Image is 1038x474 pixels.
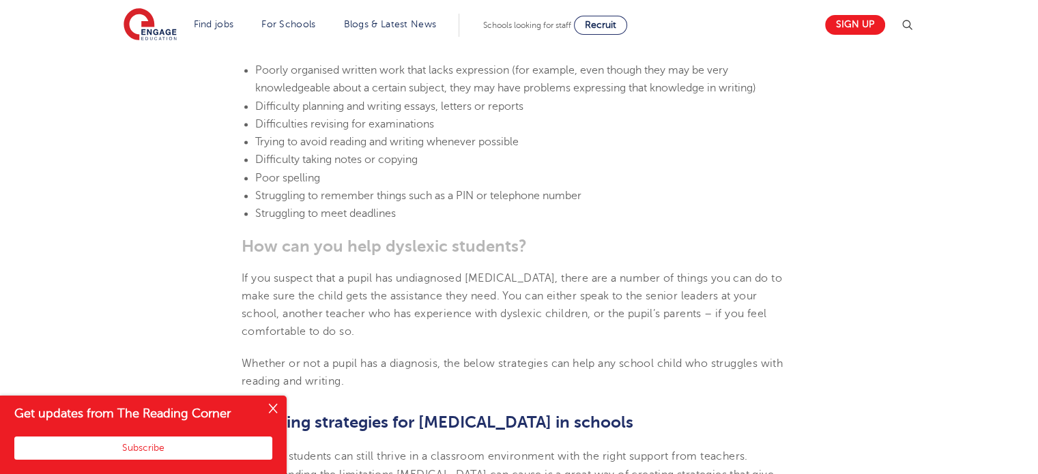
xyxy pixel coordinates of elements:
b: How can you help dyslexic students? [242,237,527,256]
a: Find jobs [194,19,234,29]
b: Teaching strategies for [MEDICAL_DATA] in schools [242,413,633,432]
span: If you suspect that a pupil has undiagnosed [MEDICAL_DATA], there are a number of things you can ... [242,272,782,338]
h4: Get updates from The Reading Corner [14,405,258,422]
span: Difficulty taking notes or copying [255,153,418,166]
span: Poor spelling [255,172,320,184]
a: Blogs & Latest News [344,19,437,29]
a: Sign up [825,15,885,35]
span: Difficulty planning and writing essays, letters or reports [255,100,523,113]
button: Close [259,396,287,423]
span: Trying to avoid reading and writing whenever possible [255,136,519,148]
span: Whether or not a pupil has a diagnosis, the below strategies can help any school child who strugg... [242,357,783,387]
button: Subscribe [14,436,272,460]
span: Schools looking for staff [483,20,571,30]
span: Poorly organised written work that lacks expression (for example, even though they may be very kn... [255,64,756,94]
span: Recruit [585,20,616,30]
span: Struggling to remember things such as a PIN or telephone number [255,190,581,202]
span: Difficulties revising for examinations [255,118,434,130]
a: For Schools [261,19,315,29]
img: Engage Education [124,8,177,42]
span: Struggling to meet deadlines [255,207,396,220]
a: Recruit [574,16,627,35]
